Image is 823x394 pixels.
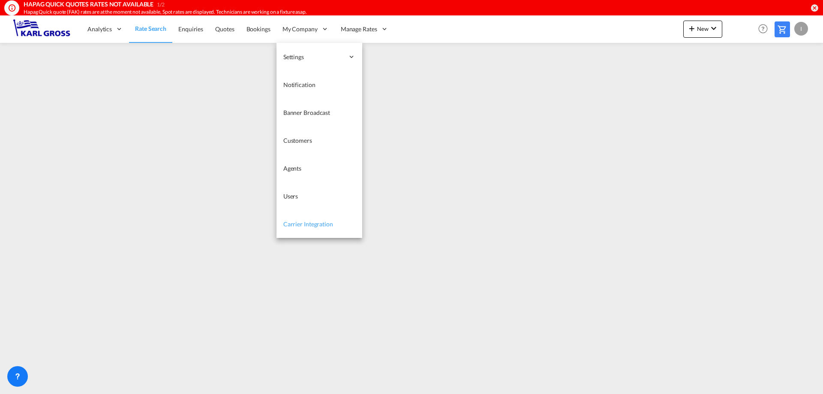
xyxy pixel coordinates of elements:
a: Agents [276,154,362,182]
div: Hapag Quick quote (FAK) rates are at the moment not available, Spot rates are displayed. Technici... [24,9,697,16]
span: Manage Rates [341,25,377,33]
span: Rate Search [135,25,166,32]
span: Quotes [215,25,234,33]
span: Notification [283,81,315,88]
a: Notification [276,71,362,99]
img: 3269c73066d711f095e541db4db89301.png [13,19,71,39]
span: New [687,25,719,32]
div: Settings [276,43,362,71]
div: I [794,22,808,36]
a: Enquiries [172,15,209,43]
span: Help [756,21,770,36]
span: Enquiries [178,25,203,33]
a: Bookings [240,15,276,43]
a: Rate Search [129,15,172,43]
md-icon: icon-plus 400-fg [687,23,697,33]
md-icon: icon-information-outline [8,3,16,12]
div: Manage Rates [335,15,394,43]
a: Customers [276,126,362,154]
span: Carrier Integration [283,220,333,228]
span: Analytics [87,25,112,33]
md-icon: icon-chevron-down [709,23,719,33]
button: icon-plus 400-fgNewicon-chevron-down [683,21,722,38]
span: My Company [282,25,318,33]
div: Analytics [81,15,129,43]
span: Settings [283,53,344,61]
a: Users [276,182,362,210]
a: Banner Broadcast [276,99,362,126]
a: Carrier Integration [276,210,362,238]
span: Bookings [246,25,270,33]
span: Agents [283,165,301,172]
div: Help [756,21,775,37]
span: Banner Broadcast [283,109,330,116]
span: Users [283,192,298,200]
div: 1/2 [157,1,165,9]
div: My Company [276,15,335,43]
button: icon-close-circle [810,3,819,12]
span: Customers [283,137,312,144]
a: Quotes [209,15,240,43]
